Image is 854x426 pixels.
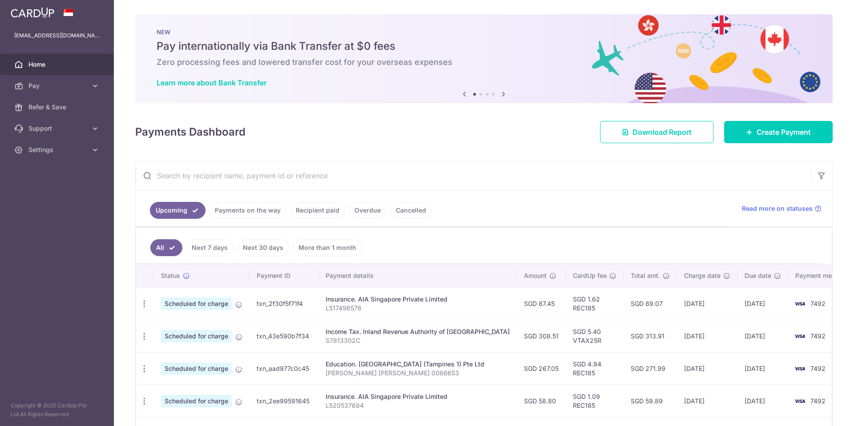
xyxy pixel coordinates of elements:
[14,31,100,40] p: [EMAIL_ADDRESS][DOMAIN_NAME]
[600,121,713,143] a: Download Report
[742,204,813,213] span: Read more on statuses
[677,352,737,385] td: [DATE]
[390,202,432,219] a: Cancelled
[737,287,788,320] td: [DATE]
[791,396,809,406] img: Bank Card
[326,336,510,345] p: S7813302C
[157,78,266,87] a: Learn more about Bank Transfer
[517,287,566,320] td: SGD 87.45
[810,397,826,405] span: 7492
[250,264,318,287] th: Payment ID
[161,297,232,310] span: Scheduled for charge
[209,202,286,219] a: Payments on the way
[150,239,182,256] a: All
[810,300,826,307] span: 7492
[745,271,771,280] span: Due date
[632,127,692,137] span: Download Report
[161,395,232,407] span: Scheduled for charge
[737,352,788,385] td: [DATE]
[566,287,624,320] td: SGD 1.62 REC185
[161,362,232,375] span: Scheduled for charge
[28,145,87,154] span: Settings
[677,385,737,417] td: [DATE]
[742,204,822,213] a: Read more on statuses
[157,39,811,53] h5: Pay internationally via Bank Transfer at $0 fees
[136,161,811,190] input: Search by recipient name, payment id or reference
[326,392,510,401] div: Insurance. AIA Singapore Private Limited
[737,320,788,352] td: [DATE]
[326,295,510,304] div: Insurance. AIA Singapore Private Limited
[810,365,826,372] span: 7492
[677,320,737,352] td: [DATE]
[326,369,510,378] p: [PERSON_NAME] [PERSON_NAME] 0086653
[517,320,566,352] td: SGD 308.51
[290,202,345,219] a: Recipient paid
[326,360,510,369] div: Education. [GEOGRAPHIC_DATA] (Tampines 1) Pte Ltd
[624,352,677,385] td: SGD 271.99
[624,287,677,320] td: SGD 89.07
[566,320,624,352] td: SGD 5.40 VTAX25R
[349,202,387,219] a: Overdue
[161,271,180,280] span: Status
[28,124,87,133] span: Support
[326,304,510,313] p: L517496576
[684,271,721,280] span: Charge date
[724,121,833,143] a: Create Payment
[566,385,624,417] td: SGD 1.09 REC185
[517,352,566,385] td: SGD 267.05
[791,331,809,342] img: Bank Card
[757,127,811,137] span: Create Payment
[157,57,811,68] h6: Zero processing fees and lowered transfer cost for your overseas expenses
[810,332,826,340] span: 7492
[250,287,318,320] td: txn_2f30f5f71f4
[524,271,547,280] span: Amount
[573,271,607,280] span: CardUp fee
[150,202,205,219] a: Upcoming
[28,60,87,69] span: Home
[135,124,246,140] h4: Payments Dashboard
[326,401,510,410] p: L520537684
[135,14,833,103] img: Bank transfer banner
[161,330,232,342] span: Scheduled for charge
[28,103,87,112] span: Refer & Save
[237,239,289,256] a: Next 30 days
[157,28,811,36] p: NEW
[250,385,318,417] td: txn_2ee99591645
[624,320,677,352] td: SGD 313.91
[677,287,737,320] td: [DATE]
[11,7,54,18] img: CardUp
[186,239,234,256] a: Next 7 days
[517,385,566,417] td: SGD 58.80
[737,385,788,417] td: [DATE]
[250,320,318,352] td: txn_43e590b7f34
[791,298,809,309] img: Bank Card
[566,352,624,385] td: SGD 4.94 REC185
[250,352,318,385] td: txn_aad977c0c45
[326,327,510,336] div: Income Tax. Inland Revenue Authority of [GEOGRAPHIC_DATA]
[293,239,362,256] a: More than 1 month
[624,385,677,417] td: SGD 59.89
[791,363,809,374] img: Bank Card
[28,81,87,90] span: Pay
[631,271,660,280] span: Total amt.
[318,264,517,287] th: Payment details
